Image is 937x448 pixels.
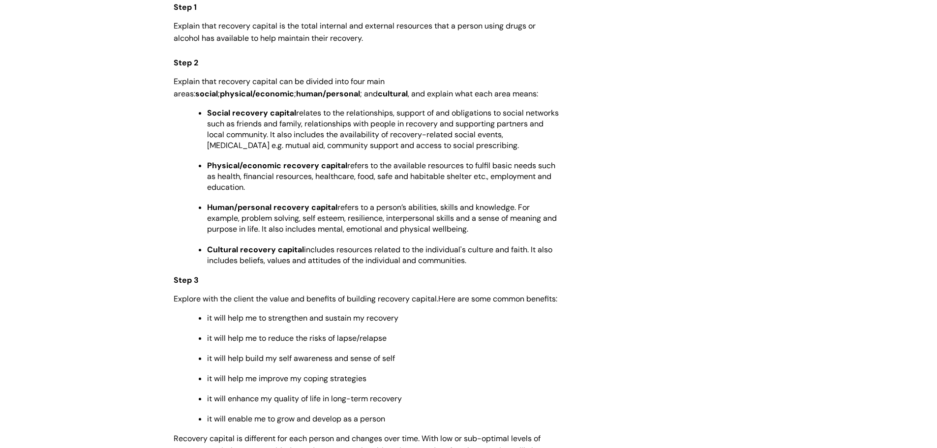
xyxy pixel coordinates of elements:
[174,294,557,304] span: Explore with the client the value and benefits of building recovery capital.
[174,21,536,43] span: Explain that recovery capital is the total internal and external resources that a person using dr...
[207,373,366,384] span: it will help me improve my coping strategies
[207,313,398,323] span: it will help me to strengthen and sustain my recovery
[207,414,385,424] span: it will enable me to grow and develop as a person
[207,160,347,171] strong: Physical/economic recovery capital
[174,2,197,12] strong: Step 1
[207,108,296,118] strong: Social recovery capital
[207,244,552,266] span: includes resources related to the individual's culture and faith. It also includes beliefs, value...
[207,393,402,404] span: it will enhance my quality of life in long-term recovery
[207,160,555,192] span: refers to the available resources to fulfil basic needs such as health, financial resources, heal...
[378,89,408,99] strong: cultural
[174,275,199,285] strong: Step 3
[174,76,538,99] span: Explain that recovery capital can be divided into four main areas: ; ; ; and , and explain what e...
[207,333,387,343] span: it will help me to reduce the risks of lapse/relapse
[207,202,337,212] span: Human/personal recovery capital
[207,353,395,363] span: it will help build my self awareness and sense of self
[220,89,294,99] strong: physical/economic
[207,202,557,234] span: refers to a person’s abilities, skills and knowledge. For example, problem solving, self esteem, ...
[207,244,304,255] strong: Cultural recovery capital
[195,89,218,99] strong: social
[438,294,557,304] span: Here are some common benefits:
[207,108,559,150] span: relates to the relationships, support of and obligations to social networks such as friends and f...
[296,89,360,99] strong: human/personal
[174,58,198,68] strong: Step 2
